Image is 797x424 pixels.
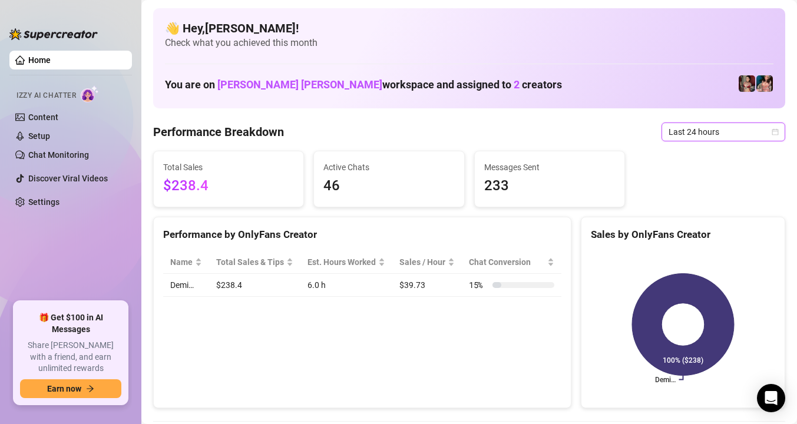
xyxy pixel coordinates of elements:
[28,55,51,65] a: Home
[216,256,284,269] span: Total Sales & Tips
[484,175,615,197] span: 233
[20,312,121,335] span: 🎁 Get $100 in AI Messages
[514,78,520,91] span: 2
[323,175,454,197] span: 46
[163,175,294,197] span: $238.4
[165,78,562,91] h1: You are on workspace and assigned to creators
[9,28,98,40] img: logo-BBDzfeDw.svg
[28,112,58,122] a: Content
[170,256,193,269] span: Name
[323,161,454,174] span: Active Chats
[772,128,779,135] span: calendar
[28,131,50,141] a: Setup
[153,124,284,140] h4: Performance Breakdown
[655,376,676,384] text: Demi…
[163,251,209,274] th: Name
[165,37,773,49] span: Check what you achieved this month
[739,75,755,92] img: Demi
[469,279,488,291] span: 15 %
[209,274,300,297] td: $238.4
[163,274,209,297] td: Demi…
[165,20,773,37] h4: 👋 Hey, [PERSON_NAME] !
[28,150,89,160] a: Chat Monitoring
[28,174,108,183] a: Discover Viral Videos
[209,251,300,274] th: Total Sales & Tips
[28,197,59,207] a: Settings
[300,274,392,297] td: 6.0 h
[20,340,121,375] span: Share [PERSON_NAME] with a friend, and earn unlimited rewards
[47,384,81,393] span: Earn now
[669,123,778,141] span: Last 24 hours
[469,256,545,269] span: Chat Conversion
[20,379,121,398] button: Earn nowarrow-right
[307,256,376,269] div: Est. Hours Worked
[462,251,561,274] th: Chat Conversion
[217,78,382,91] span: [PERSON_NAME] [PERSON_NAME]
[756,75,773,92] img: PeggySue
[392,274,462,297] td: $39.73
[484,161,615,174] span: Messages Sent
[757,384,785,412] div: Open Intercom Messenger
[591,227,775,243] div: Sales by OnlyFans Creator
[163,161,294,174] span: Total Sales
[392,251,462,274] th: Sales / Hour
[399,256,445,269] span: Sales / Hour
[163,227,561,243] div: Performance by OnlyFans Creator
[81,85,99,102] img: AI Chatter
[86,385,94,393] span: arrow-right
[16,90,76,101] span: Izzy AI Chatter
